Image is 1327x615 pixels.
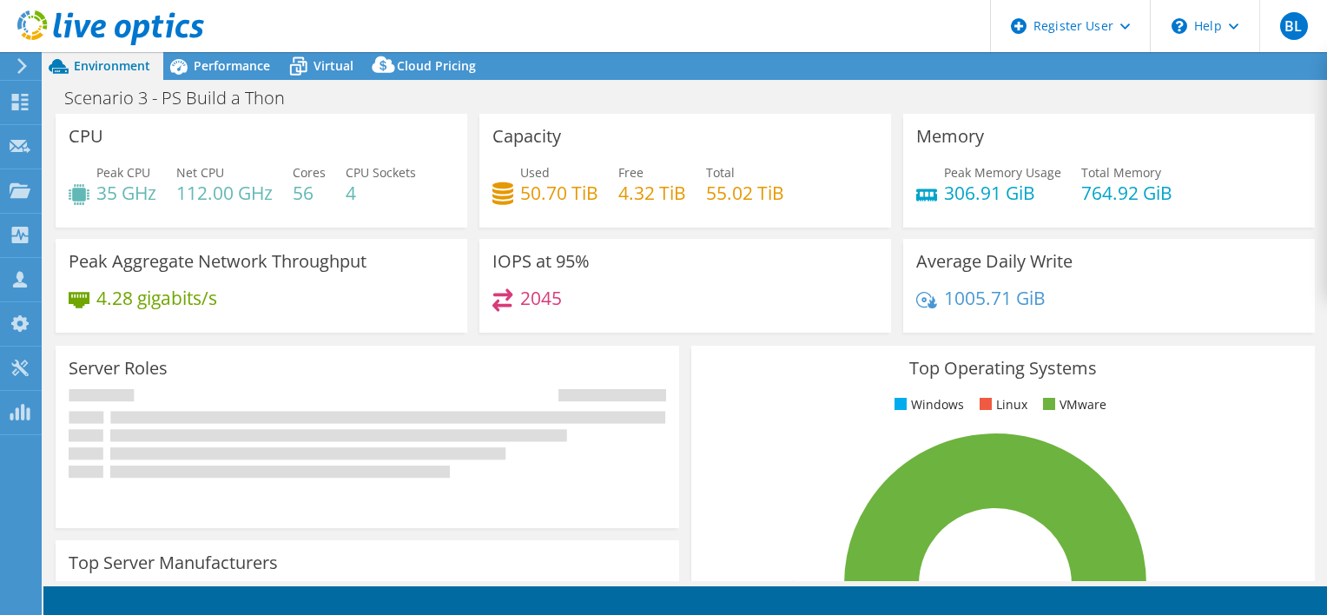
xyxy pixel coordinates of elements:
[744,578,776,591] tspan: 100.0%
[492,127,561,146] h3: Capacity
[194,57,270,74] span: Performance
[293,164,326,181] span: Cores
[1280,12,1308,40] span: BL
[520,164,550,181] span: Used
[975,395,1027,414] li: Linux
[96,288,217,307] h4: 4.28 gigabits/s
[492,252,590,271] h3: IOPS at 95%
[346,164,416,181] span: CPU Sockets
[944,164,1061,181] span: Peak Memory Usage
[69,359,168,378] h3: Server Roles
[96,183,156,202] h4: 35 GHz
[776,578,810,591] tspan: ESXi 8.0
[706,164,735,181] span: Total
[56,89,312,108] h1: Scenario 3 - PS Build a Thon
[944,183,1061,202] h4: 306.91 GiB
[520,288,562,307] h4: 2045
[916,252,1073,271] h3: Average Daily Write
[618,164,644,181] span: Free
[520,183,598,202] h4: 50.70 TiB
[69,553,278,572] h3: Top Server Manufacturers
[916,127,984,146] h3: Memory
[1081,164,1161,181] span: Total Memory
[397,57,476,74] span: Cloud Pricing
[704,359,1302,378] h3: Top Operating Systems
[1039,395,1106,414] li: VMware
[74,57,150,74] span: Environment
[69,252,366,271] h3: Peak Aggregate Network Throughput
[176,183,273,202] h4: 112.00 GHz
[890,395,964,414] li: Windows
[1081,183,1172,202] h4: 764.92 GiB
[1172,18,1187,34] svg: \n
[706,183,784,202] h4: 55.02 TiB
[176,164,224,181] span: Net CPU
[314,57,353,74] span: Virtual
[96,164,150,181] span: Peak CPU
[944,288,1046,307] h4: 1005.71 GiB
[69,127,103,146] h3: CPU
[618,183,686,202] h4: 4.32 TiB
[293,183,326,202] h4: 56
[346,183,416,202] h4: 4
